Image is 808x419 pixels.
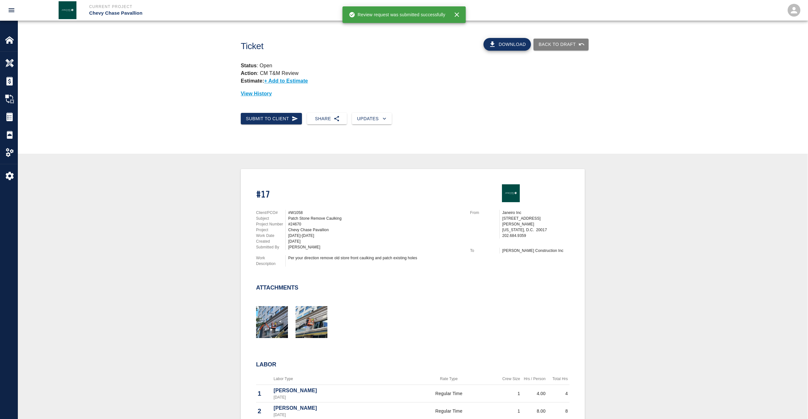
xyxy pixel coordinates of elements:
td: 1 [499,385,522,402]
th: Labor Type [272,373,398,385]
h2: Labor [256,361,569,368]
td: 4 [547,385,569,402]
p: Project Number [256,221,285,227]
button: Share [307,113,347,125]
div: #W1058 [288,210,462,216]
p: [PERSON_NAME] Construction Inc [502,248,569,254]
p: + Add to Estimate [264,78,308,84]
strong: Estimate: [241,78,264,84]
p: Client/PCO# [256,210,285,216]
div: Per your direction remove old store front caulking and patch existing holes [288,255,462,261]
div: Patch Stone Remove Caulking [288,216,462,221]
div: [DATE] [288,239,462,244]
div: Chevy Chase Pavallion [288,227,462,233]
h2: Attachments [256,284,298,291]
p: Work Date [256,233,285,239]
p: Subject [256,216,285,221]
p: 202.684.9359 [502,233,569,239]
img: Janeiro Inc [502,184,520,202]
h1: #17 [256,189,462,201]
h1: Ticket [241,41,439,52]
p: Created [256,239,285,244]
p: To [470,248,499,254]
p: Current Project [89,4,439,10]
p: : Open [241,62,585,70]
p: Project [256,227,285,233]
p: [DATE] [274,394,397,400]
th: Crew Size [499,373,522,385]
p: : CM T&M Review [241,70,299,76]
th: Hrs / Person [522,373,547,385]
p: 2 [258,406,270,416]
p: [STREET_ADDRESS][PERSON_NAME] [US_STATE], D.C. 20017 [502,216,569,233]
img: thumbnail [296,306,327,338]
iframe: Chat Widget [702,350,808,419]
th: Total Hrs [547,373,569,385]
button: open drawer [4,3,19,18]
p: Chevy Chase Pavallion [89,10,439,17]
p: [PERSON_NAME] [274,404,397,412]
p: View History [241,90,585,98]
strong: Status [241,63,257,68]
p: [DATE] [274,412,397,418]
button: Updates [352,113,392,125]
td: Regular Time [398,385,499,402]
p: Janeiro Inc [502,210,569,216]
img: thumbnail [256,306,288,338]
button: Download [483,38,531,51]
p: Work Description [256,255,285,267]
button: Back to Draft [533,39,589,50]
p: [PERSON_NAME] [274,387,397,394]
strong: Action [241,70,257,76]
p: From [470,210,499,216]
p: Submitted By [256,244,285,250]
th: Rate Type [398,373,499,385]
img: Janeiro Inc [59,1,76,19]
div: [PERSON_NAME] [288,244,462,250]
div: [DATE]-[DATE] [288,233,462,239]
div: Review request was submitted successfully [349,9,445,20]
button: Submit to Client [241,113,302,125]
div: #24670 [288,221,462,227]
td: 4.00 [522,385,547,402]
p: 1 [258,389,270,398]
